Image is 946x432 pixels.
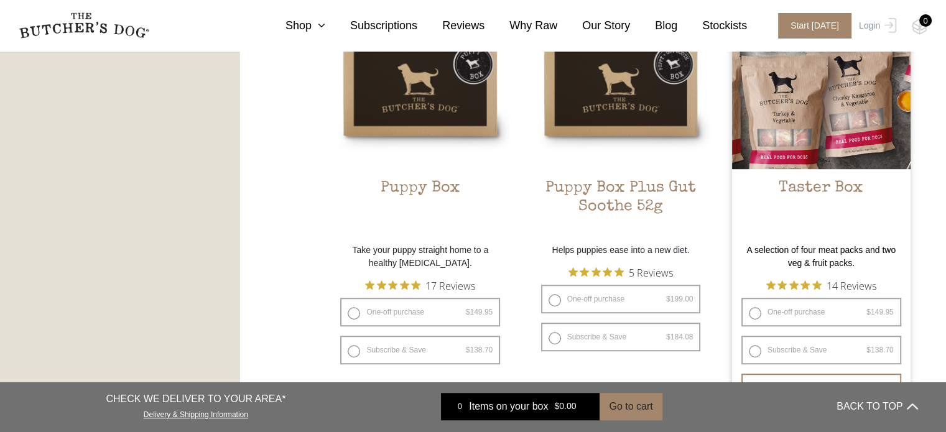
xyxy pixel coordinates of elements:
[466,308,493,316] bdi: 149.95
[331,244,509,270] p: Take your puppy straight home to a healthy [MEDICAL_DATA].
[766,13,856,39] a: Start [DATE]
[732,244,911,270] p: A selection of four meat packs and two veg & fruit packs.
[450,400,469,413] div: 0
[340,298,500,326] label: One-off purchase
[331,179,509,237] h2: Puppy Box
[106,392,285,407] p: CHECK WE DELIVER TO YOUR AREA*
[778,13,851,39] span: Start [DATE]
[837,392,917,421] button: BACK TO TOP
[630,17,677,34] a: Blog
[541,323,701,351] label: Subscribe & Save
[466,346,470,354] span: $
[866,346,893,354] bdi: 138.70
[856,13,896,39] a: Login
[554,402,576,411] bdi: 0.00
[600,393,662,420] button: Go to cart
[732,179,911,237] h2: Taster Box
[912,19,927,35] img: TBD_Cart-Empty.png
[666,333,693,341] bdi: 184.08
[741,298,901,326] label: One-off purchase
[325,17,417,34] a: Subscriptions
[485,17,557,34] a: Why Raw
[554,402,559,411] span: $
[441,393,600,420] a: 0 Items on your box $0.00
[741,336,901,364] label: Subscribe & Save
[919,14,932,27] div: 0
[866,346,871,354] span: $
[541,285,701,313] label: One-off purchase
[866,308,871,316] span: $
[340,336,500,364] label: Subscribe & Save
[425,276,475,295] span: 17 Reviews
[417,17,485,34] a: Reviews
[532,244,710,257] p: Helps puppies ease into a new diet.
[766,276,876,295] button: Rated 4.9 out of 5 stars from 14 reviews. Jump to reviews.
[629,263,673,282] span: 5 Reviews
[532,179,710,237] h2: Puppy Box Plus Gut Soothe 52g
[144,407,248,419] a: Delivery & Shipping Information
[261,17,325,34] a: Shop
[677,17,747,34] a: Stockists
[365,276,475,295] button: Rated 5 out of 5 stars from 17 reviews. Jump to reviews.
[466,346,493,354] bdi: 138.70
[557,17,630,34] a: Our Story
[866,308,893,316] bdi: 149.95
[741,374,901,398] button: Add item
[568,263,673,282] button: Rated 4.8 out of 5 stars from 5 reviews. Jump to reviews.
[466,308,470,316] span: $
[827,276,876,295] span: 14 Reviews
[666,295,693,303] bdi: 199.00
[666,295,670,303] span: $
[469,399,548,414] span: Items on your box
[666,333,670,341] span: $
